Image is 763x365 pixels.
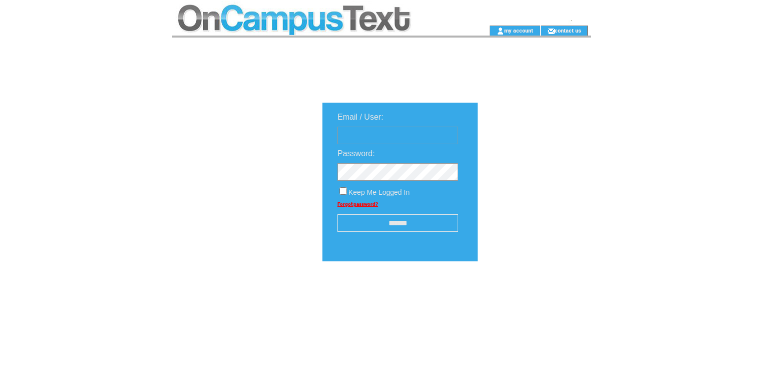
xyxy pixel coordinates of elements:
[337,113,384,121] span: Email / User:
[547,27,555,35] img: contact_us_icon.gif;jsessionid=C23CAE73E12632B8EA67086799546F82
[497,27,504,35] img: account_icon.gif;jsessionid=C23CAE73E12632B8EA67086799546F82
[348,188,410,196] span: Keep Me Logged In
[555,27,581,34] a: contact us
[337,149,375,158] span: Password:
[504,27,533,34] a: my account
[337,201,378,207] a: Forgot password?
[507,286,557,299] img: transparent.png;jsessionid=C23CAE73E12632B8EA67086799546F82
